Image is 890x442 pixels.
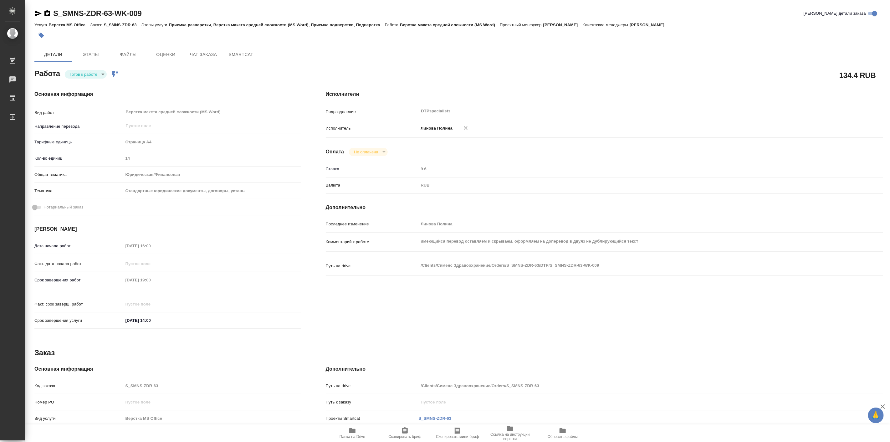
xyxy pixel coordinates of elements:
[326,399,419,405] p: Путь к заказу
[419,398,837,407] input: Пустое поле
[141,23,169,27] p: Этапы услуги
[53,9,142,18] a: S_SMNS-ZDR-63-WK-009
[326,383,419,389] p: Путь на drive
[326,90,883,98] h4: Исполнители
[123,316,178,325] input: ✎ Введи что-нибудь
[34,110,123,116] p: Вид работ
[123,137,301,147] div: Страница А4
[76,51,106,59] span: Этапы
[34,10,42,17] button: Скопировать ссылку для ЯМессенджера
[436,434,479,439] span: Скопировать мини-бриф
[123,381,301,390] input: Пустое поле
[379,424,431,442] button: Скопировать бриф
[169,23,385,27] p: Приемка разверстки, Верстка макета средней сложности (MS Word), Приемка подверстки, Подверстка
[34,90,301,98] h4: Основная информация
[38,51,68,59] span: Детали
[34,243,123,249] p: Дата начала работ
[34,348,55,358] h2: Заказ
[123,241,178,250] input: Пустое поле
[125,122,286,130] input: Пустое поле
[123,186,301,196] div: Стандартные юридические документы, договоры, уставы
[226,51,256,59] span: SmartCat
[419,236,837,247] textarea: имеющийся перевод оставляем и скрываем. оформляем на доперевод в двуяз не дублирующийся текст
[34,28,48,42] button: Добавить тэг
[326,221,419,227] p: Последнее изменение
[326,415,419,422] p: Проекты Smartcat
[326,109,419,115] p: Подразделение
[65,70,107,79] div: Готов к работе
[431,424,484,442] button: Скопировать мини-бриф
[123,259,178,268] input: Пустое поле
[459,121,473,135] button: Удалить исполнителя
[34,172,123,178] p: Общая тематика
[340,434,365,439] span: Папка на Drive
[34,188,123,194] p: Тематика
[34,155,123,162] p: Кол-во единиц
[839,70,876,80] h2: 134.4 RUB
[326,182,419,188] p: Валюта
[419,260,837,271] textarea: /Clients/Сименс Здравоохранение/Orders/S_SMNS-ZDR-63/DTP/S_SMNS-ZDR-63-WK-009
[326,365,883,373] h4: Дополнительно
[34,301,123,307] p: Факт. срок заверш. работ
[804,10,866,17] span: [PERSON_NAME] детали заказа
[583,23,630,27] p: Клиентские менеджеры
[34,23,49,27] p: Услуга
[419,125,453,131] p: Линова Полина
[34,123,123,130] p: Направление перевода
[34,415,123,422] p: Вид услуги
[352,149,380,155] button: Не оплачена
[419,381,837,390] input: Пустое поле
[500,23,543,27] p: Проектный менеджер
[34,365,301,373] h4: Основная информация
[385,23,400,27] p: Работа
[326,125,419,131] p: Исполнитель
[43,204,83,210] span: Нотариальный заказ
[488,432,533,441] span: Ссылка на инструкции верстки
[419,416,452,421] a: S_SMNS-ZDR-63
[90,23,104,27] p: Заказ:
[104,23,141,27] p: S_SMNS-ZDR-63
[419,180,837,191] div: RUB
[484,424,536,442] button: Ссылка на инструкции верстки
[123,414,301,423] input: Пустое поле
[326,204,883,211] h4: Дополнительно
[34,67,60,79] h2: Работа
[536,424,589,442] button: Обновить файлы
[34,399,123,405] p: Номер РО
[630,23,669,27] p: [PERSON_NAME]
[123,275,178,285] input: Пустое поле
[49,23,90,27] p: Верстка MS Office
[113,51,143,59] span: Файлы
[543,23,583,27] p: [PERSON_NAME]
[419,219,837,229] input: Пустое поле
[326,166,419,172] p: Ставка
[34,225,301,233] h4: [PERSON_NAME]
[123,154,301,163] input: Пустое поле
[326,424,379,442] button: Папка на Drive
[43,10,51,17] button: Скопировать ссылку
[34,261,123,267] p: Факт. дата начала работ
[419,164,837,173] input: Пустое поле
[326,263,419,269] p: Путь на drive
[34,139,123,145] p: Тарифные единицы
[188,51,218,59] span: Чат заказа
[34,383,123,389] p: Код заказа
[868,408,884,423] button: 🙏
[871,409,881,422] span: 🙏
[349,148,387,156] div: Готов к работе
[123,169,301,180] div: Юридическая/Финансовая
[400,23,500,27] p: Верстка макета средней сложности (MS Word)
[34,317,123,324] p: Срок завершения услуги
[68,72,99,77] button: Готов к работе
[326,148,344,156] h4: Оплата
[548,434,578,439] span: Обновить файлы
[388,434,421,439] span: Скопировать бриф
[123,398,301,407] input: Пустое поле
[326,239,419,245] p: Комментарий к работе
[151,51,181,59] span: Оценки
[34,277,123,283] p: Срок завершения работ
[123,300,178,309] input: Пустое поле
